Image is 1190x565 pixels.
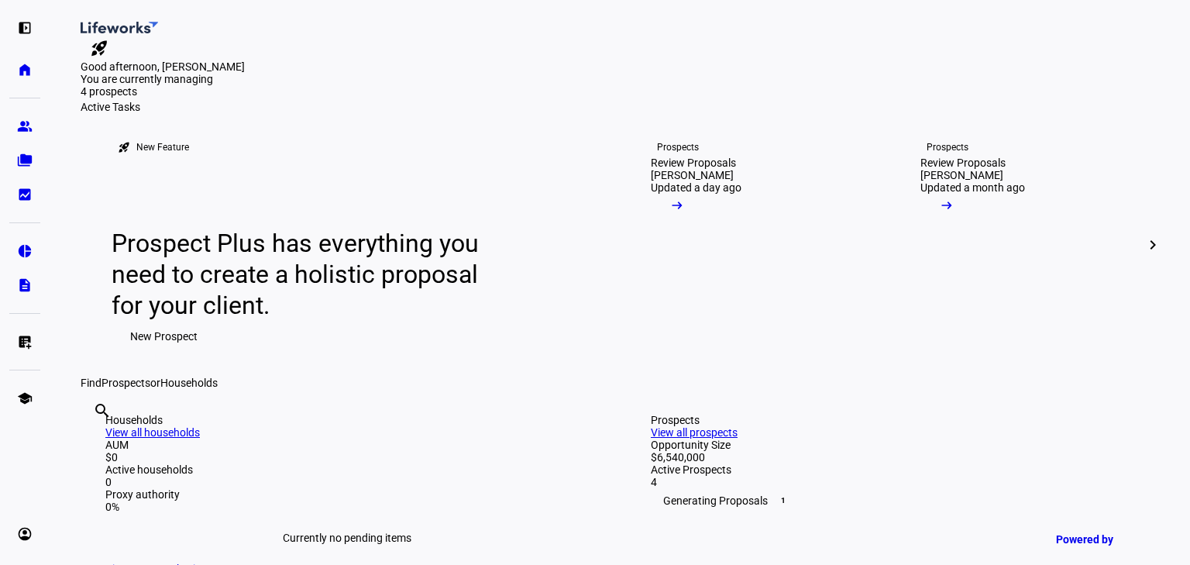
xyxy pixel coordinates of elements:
[777,494,789,507] span: 1
[669,198,685,213] mat-icon: arrow_right_alt
[1048,525,1167,553] a: Powered by
[17,153,33,168] eth-mat-symbol: folder_copy
[90,39,108,57] mat-icon: rocket_launch
[17,526,33,542] eth-mat-symbol: account_circle
[160,377,218,389] span: Households
[651,439,1134,451] div: Opportunity Size
[9,236,40,267] a: pie_chart
[17,334,33,350] eth-mat-symbol: list_alt_add
[136,141,189,153] div: New Feature
[651,463,1134,476] div: Active Prospects
[651,181,741,194] div: Updated a day ago
[81,377,1159,389] div: Find or
[920,157,1006,169] div: Review Proposals
[920,181,1025,194] div: Updated a month ago
[105,513,589,563] div: Currently no pending items
[81,101,1159,113] div: Active Tasks
[9,111,40,142] a: group
[651,426,738,439] a: View all prospects
[1144,236,1162,254] mat-icon: chevron_right
[81,85,236,98] div: 4 prospects
[651,414,1134,426] div: Prospects
[920,169,1003,181] div: [PERSON_NAME]
[896,113,1153,377] a: ProspectsReview Proposals[PERSON_NAME]Updated a month ago
[105,463,589,476] div: Active households
[105,451,589,463] div: $0
[17,20,33,36] eth-mat-symbol: left_panel_open
[17,277,33,293] eth-mat-symbol: description
[9,270,40,301] a: description
[81,60,1159,73] div: Good afternoon, [PERSON_NAME]
[118,141,130,153] mat-icon: rocket_launch
[9,179,40,210] a: bid_landscape
[651,488,1134,513] div: Generating Proposals
[105,488,589,501] div: Proxy authority
[93,422,96,441] input: Enter name of prospect or household
[105,414,589,426] div: Households
[939,198,954,213] mat-icon: arrow_right_alt
[651,451,1134,463] div: $6,540,000
[17,62,33,78] eth-mat-symbol: home
[651,169,734,181] div: [PERSON_NAME]
[17,187,33,202] eth-mat-symbol: bid_landscape
[105,426,200,439] a: View all households
[651,157,736,169] div: Review Proposals
[105,439,589,451] div: AUM
[93,401,112,420] mat-icon: search
[105,501,589,513] div: 0%
[17,119,33,134] eth-mat-symbol: group
[101,377,150,389] span: Prospects
[105,476,589,488] div: 0
[9,54,40,85] a: home
[651,476,1134,488] div: 4
[17,243,33,259] eth-mat-symbol: pie_chart
[17,391,33,406] eth-mat-symbol: school
[112,321,216,352] button: New Prospect
[81,73,213,85] span: You are currently managing
[657,141,699,153] div: Prospects
[927,141,968,153] div: Prospects
[9,145,40,176] a: folder_copy
[626,113,883,377] a: ProspectsReview Proposals[PERSON_NAME]Updated a day ago
[112,228,494,321] div: Prospect Plus has everything you need to create a holistic proposal for your client.
[130,321,198,352] span: New Prospect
